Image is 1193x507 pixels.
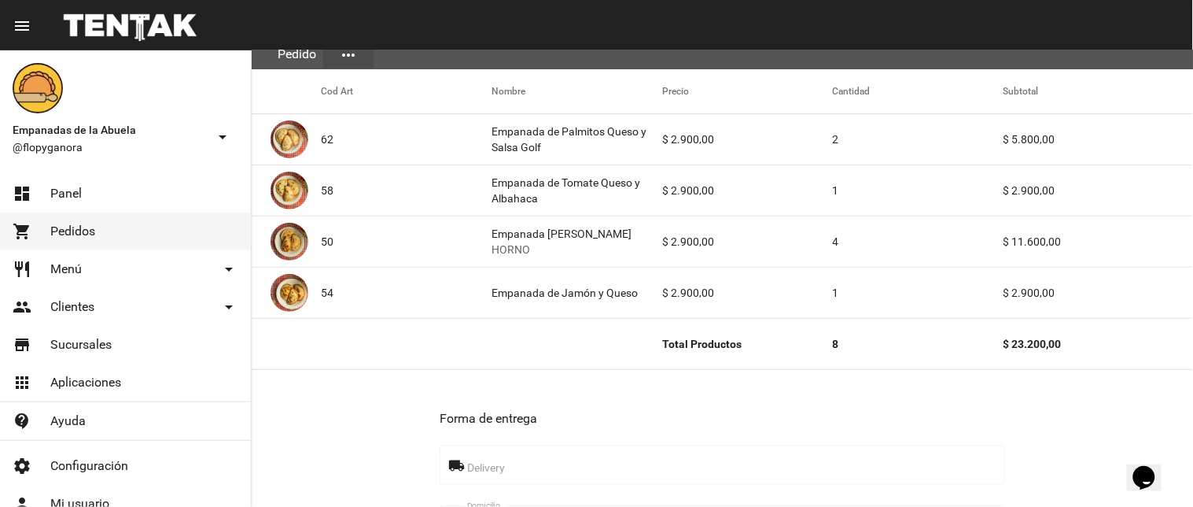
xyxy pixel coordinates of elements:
span: Aplicaciones [50,375,121,390]
span: Pedidos [50,224,95,239]
mat-cell: $ 2.900,00 [1003,268,1193,318]
div: Empanada de Tomate Queso y Albahaca [492,175,662,206]
mat-cell: $ 2.900,00 [662,114,833,165]
img: f0136945-ed32-4f7c-91e3-a375bc4bb2c5.png [13,63,63,113]
mat-cell: 58 [321,165,492,216]
mat-cell: 50 [321,216,492,267]
mat-icon: apps [13,373,31,392]
mat-cell: $ 2.900,00 [1003,165,1193,216]
mat-cell: $ 2.900,00 [662,216,833,267]
mat-icon: people [13,298,31,316]
mat-cell: 54 [321,268,492,318]
mat-cell: $ 5.800,00 [1003,114,1193,165]
span: Empanadas de la Abuela [13,120,207,139]
img: 72c15bfb-ac41-4ae4-a4f2-82349035ab42.jpg [271,274,308,312]
span: Ayuda [50,413,86,429]
span: Sucursales [50,337,112,353]
mat-header-cell: Nombre [492,69,662,113]
span: @flopyganora [13,139,207,155]
mat-icon: contact_support [13,412,31,431]
mat-cell: $ 11.600,00 [1003,216,1193,267]
div: Empanada de Jamón y Queso [492,285,638,301]
span: Menú [50,261,82,277]
mat-cell: 4 [833,216,1003,267]
mat-icon: shopping_cart [13,222,31,241]
button: Elegir sección [323,40,374,68]
mat-icon: local_shipping [448,457,467,476]
mat-icon: store [13,335,31,354]
mat-icon: arrow_drop_down [219,260,238,279]
img: f753fea7-0f09-41b3-9a9e-ddb84fc3b359.jpg [271,223,308,261]
mat-icon: restaurant [13,260,31,279]
mat-icon: arrow_drop_down [213,128,232,146]
div: Empanada de Palmitos Queso y Salsa Golf [492,124,662,155]
mat-cell: $ 23.200,00 [1003,319,1193,369]
mat-cell: 62 [321,114,492,165]
h3: Forma de entrega [440,408,1004,430]
span: Clientes [50,299,94,315]
mat-cell: $ 2.900,00 [662,268,833,318]
mat-icon: arrow_drop_down [219,298,238,316]
div: Empanada [PERSON_NAME] [492,226,631,257]
mat-cell: 1 [833,268,1003,318]
mat-cell: $ 2.900,00 [662,165,833,216]
mat-icon: more_horiz [339,46,358,65]
img: 23889947-f116-4e8f-977b-138207bb6e24.jpg [271,120,308,158]
img: b2392df3-fa09-40df-9618-7e8db6da82b5.jpg [271,172,308,209]
div: Pedido [271,39,323,69]
mat-icon: menu [13,17,31,35]
mat-cell: Total Productos [662,319,833,369]
mat-cell: 1 [833,165,1003,216]
span: HORNO [492,242,631,257]
mat-header-cell: Subtotal [1003,69,1193,113]
mat-header-cell: Cantidad [833,69,1003,113]
mat-icon: dashboard [13,184,31,203]
mat-icon: settings [13,457,31,476]
span: Configuración [50,458,128,474]
span: Panel [50,186,82,202]
mat-cell: 2 [833,114,1003,165]
mat-header-cell: Cod Art [321,69,492,113]
mat-cell: 8 [833,319,1003,369]
mat-header-cell: Precio [662,69,833,113]
iframe: chat widget [1127,444,1177,491]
